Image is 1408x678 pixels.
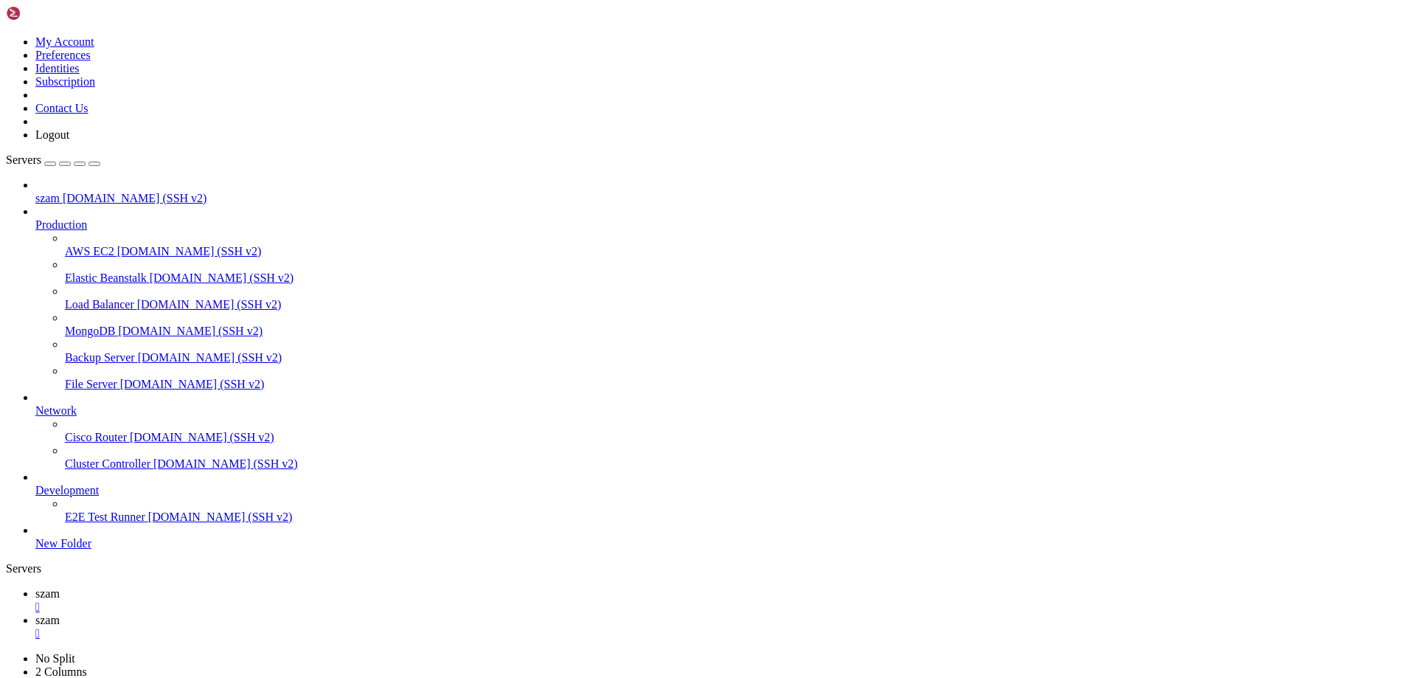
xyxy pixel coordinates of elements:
[6,119,1214,131] x-row: | / | | \ / |
[35,471,1402,524] li: Development
[65,245,114,257] span: AWS EC2
[137,298,282,311] span: [DOMAIN_NAME] (SSH v2)
[6,357,1214,370] x-row: % Loading commands from /home/arsi/genesis/coins.tf.ights/[DOMAIN_NAME].
[65,511,1402,524] a: E2E Test Runner [DOMAIN_NAME] (SSH v2)
[6,81,1214,94] x-row: Debian GNU/Linux comes with ABSOLUTELY NO WARRANTY, to the extent
[6,56,1214,69] x-row: individual files in /usr/share/doc/*/copyright.
[65,351,135,364] span: Backup Server
[65,511,145,523] span: E2E Test Runner
[35,652,75,665] a: No Split
[6,269,1214,282] x-row: % Loading commands from /home/arsi/genesis/[DOMAIN_NAME].
[35,537,91,550] span: New Folder
[6,144,1214,156] x-row: arsi@LQCL001:~/genesis$ nano [DOMAIN_NAME]
[65,338,1402,364] li: Backup Server [DOMAIN_NAME] (SSH v2)
[6,345,1214,357] x-row: % /home/arsi/genesis/[DOMAIN_NAME], lines 5-11: def: Redefined macro ship_boarding
[6,244,1214,257] x-row: % Loading commands from /home/arsi/genesis/[DOMAIN_NAME].
[6,119,1214,131] x-row: Last login: [DATE] from [TECHNICAL_ID]
[118,325,263,337] span: [DOMAIN_NAME] (SSH v2)
[35,404,77,417] span: Network
[35,601,1402,614] div: 
[6,6,1214,18] x-row: ---------------------
[35,35,94,48] a: My Account
[65,364,1402,391] li: File Server [DOMAIN_NAME] (SSH v2)
[148,511,293,523] span: [DOMAIN_NAME] (SSH v2)
[65,325,115,337] span: MongoDB
[6,282,1214,294] x-row: % Loading commands from /home/arsi/genesis/[DOMAIN_NAME].
[6,307,1214,319] x-row: % Loading commands from /home/arsi/genesis/[DOMAIN_NAME].
[6,131,1214,144] x-row: o - o - o o - o - o - o - o - o - o o o o o - o
[6,144,1214,156] x-row: / \ | \ | \ | /
[65,232,1402,258] li: AWS EC2 [DOMAIN_NAME] (SSH v2)
[6,6,91,21] img: Shellngn
[35,524,1402,550] li: New Folder
[6,207,1214,219] x-row: % Loading commands from /home/arsi/.tfrc.
[63,192,207,204] span: [DOMAIN_NAME] (SSH v2)
[6,156,1214,169] x-row: arsi@LQCL001:~/genesis$
[65,325,1402,338] a: MongoDB [DOMAIN_NAME] (SSH v2)
[6,319,1214,332] x-row: % Loading commands from /home/arsi/genesis/[DOMAIN_NAME].
[6,56,1214,69] x-row: o - o $ o - o o o - o - o o
[65,311,1402,338] li: MongoDB [DOMAIN_NAME] (SSH v2)
[35,665,87,678] a: 2 Columns
[35,484,1402,497] a: Development
[6,395,1214,407] x-row: % Loading commands from /home/arsi/genesis/[DOMAIN_NAME].
[150,271,294,284] span: [DOMAIN_NAME] (SSH v2)
[65,245,1402,258] a: AWS EC2 [DOMAIN_NAME] (SSH v2)
[65,444,1402,471] li: Cluster Controller [DOMAIN_NAME] (SSH v2)
[35,404,1402,418] a: Network
[65,497,1402,524] li: E2E Test Runner [DOMAIN_NAME] (SSH v2)
[6,232,1214,244] x-row: % Loading commands from /home/arsi/genesis/[DOMAIN_NAME].
[35,218,87,231] span: Production
[65,271,1402,285] a: Elastic Beanstalk [DOMAIN_NAME] (SSH v2)
[35,391,1402,471] li: Network
[6,106,1214,119] x-row: o o o - o o o o - o - o o - o o
[6,31,1214,44] x-row: o - o - o o o - o o o - o - o - o
[6,69,1214,81] x-row: / / | | / | |
[138,351,282,364] span: [DOMAIN_NAME] (SSH v2)
[65,298,1402,311] a: Load Balancer [DOMAIN_NAME] (SSH v2)
[35,614,1402,640] a: szam
[153,457,298,470] span: [DOMAIN_NAME] (SSH v2)
[35,218,1402,232] a: Production
[6,44,1214,56] x-row: the exact distribution terms for each program are described in the
[155,156,161,169] div: (24, 12)
[6,94,1214,106] x-row: | \ / | / | \ |
[35,192,1402,205] a: szam [DOMAIN_NAME] (SSH v2)
[35,587,1402,614] a: szam
[6,131,1214,144] x-row: arsi@LQCL001:~$ cd genesis/
[35,587,60,600] span: szam
[6,169,1214,181] x-row: \ / | | [ ] | | /
[35,627,1402,640] a: 
[65,258,1402,285] li: Elastic Beanstalk [DOMAIN_NAME] (SSH v2)
[6,257,1214,269] x-row: % Loading commands from /home/arsi/genesis/[DOMAIN_NAME].
[6,370,1214,382] x-row: % Loading commands from /home/arsi/genesis/[DOMAIN_NAME].
[35,537,1402,550] a: New Folder
[6,6,1214,18] x-row: Linux LQCL001 6.1.0-37-amd64 #1 SMP PREEMPT_DYNAMIC Debian 6.1.140-1 ([DATE]) x86_64
[65,285,1402,311] li: Load Balancer [DOMAIN_NAME] (SSH v2)
[35,49,91,61] a: Preferences
[6,219,1214,232] x-row: % Loading commands from /usr/share/games/tf/[DOMAIN_NAME].
[6,153,41,166] span: Servers
[35,102,89,114] a: Contact Us
[6,294,1214,307] x-row: % Loading commands from /home/arsi/genesis/[DOMAIN_NAME].
[35,205,1402,391] li: Production
[6,81,1214,94] x-row: o - o o o - o o - o - o - o o - o o
[35,192,60,204] span: szam
[35,484,99,497] span: Development
[65,378,1402,391] a: File Server [DOMAIN_NAME] (SSH v2)
[6,153,100,166] a: Servers
[6,31,1214,44] x-row: The programs included with the Debian GNU/Linux system are free software;
[35,128,69,141] a: Logout
[65,418,1402,444] li: Cisco Router [DOMAIN_NAME] (SSH v2)
[6,44,1214,56] x-row: / | \ | / \ | / \
[6,332,1214,345] x-row: % Loading commands from /home/arsi/genesis/[DOMAIN_NAME].
[65,378,117,390] span: File Server
[6,194,1214,207] x-row: \ / | / / \ /
[65,351,1402,364] a: Backup Server [DOMAIN_NAME] (SSH v2)
[117,245,262,257] span: [DOMAIN_NAME] (SSH v2)
[35,614,60,626] span: szam
[6,382,1214,395] x-row: % Loading commands from /home/arsi/genesis/[DOMAIN_NAME].
[65,457,150,470] span: Cluster Controller
[65,271,147,284] span: Elastic Beanstalk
